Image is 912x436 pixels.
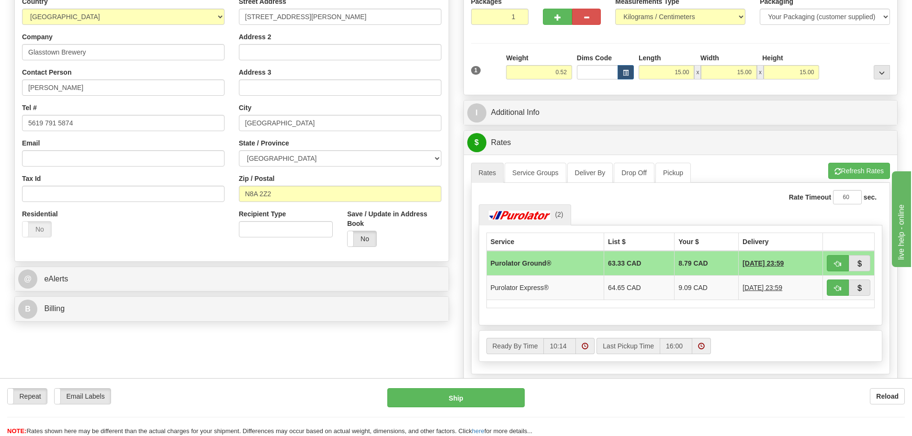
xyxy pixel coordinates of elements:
[486,233,604,251] th: Service
[18,269,37,289] span: @
[18,300,37,319] span: B
[604,233,675,251] th: List $
[471,66,481,75] span: 1
[828,163,890,179] button: Refresh Rates
[467,133,894,153] a: $Rates
[239,138,289,148] label: State / Province
[762,53,783,63] label: Height
[22,103,37,112] label: Tel #
[7,427,26,435] span: NOTE:
[467,133,486,152] span: $
[239,209,286,219] label: Recipient Type
[22,67,71,77] label: Contact Person
[467,103,486,123] span: I
[347,209,441,228] label: Save / Update in Address Book
[23,222,51,237] label: No
[22,138,40,148] label: Email
[505,163,566,183] a: Service Groups
[486,275,604,300] td: Purolator Express®
[387,388,525,407] button: Ship
[486,251,604,276] td: Purolator Ground®
[890,169,911,267] iframe: chat widget
[18,299,445,319] a: B Billing
[874,65,890,79] div: ...
[876,392,899,400] b: Reload
[675,251,739,276] td: 8.79 CAD
[22,209,58,219] label: Residential
[555,211,563,218] span: (2)
[44,304,65,313] span: Billing
[8,389,47,404] label: Repeat
[614,163,654,183] a: Drop Off
[467,103,894,123] a: IAdditional Info
[870,388,905,404] button: Reload
[486,338,544,354] label: Ready By Time
[239,174,275,183] label: Zip / Postal
[655,163,691,183] a: Pickup
[577,53,612,63] label: Dims Code
[694,65,701,79] span: x
[639,53,661,63] label: Length
[486,211,553,220] img: Purolator
[472,427,484,435] a: here
[22,32,53,42] label: Company
[18,269,445,289] a: @ eAlerts
[239,32,271,42] label: Address 2
[44,275,68,283] span: eAlerts
[567,163,613,183] a: Deliver By
[348,231,376,246] label: No
[743,283,782,292] span: 1 Day
[506,53,528,63] label: Weight
[700,53,719,63] label: Width
[239,103,251,112] label: City
[604,251,675,276] td: 63.33 CAD
[864,192,877,202] label: sec.
[675,275,739,300] td: 9.09 CAD
[739,233,823,251] th: Delivery
[471,163,504,183] a: Rates
[675,233,739,251] th: Your $
[239,9,441,25] input: Enter a location
[239,67,271,77] label: Address 3
[789,192,831,202] label: Rate Timeout
[757,65,764,79] span: x
[7,6,89,17] div: live help - online
[597,338,660,354] label: Last Pickup Time
[604,275,675,300] td: 64.65 CAD
[55,389,111,404] label: Email Labels
[743,258,784,268] span: 1 Day
[22,174,41,183] label: Tax Id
